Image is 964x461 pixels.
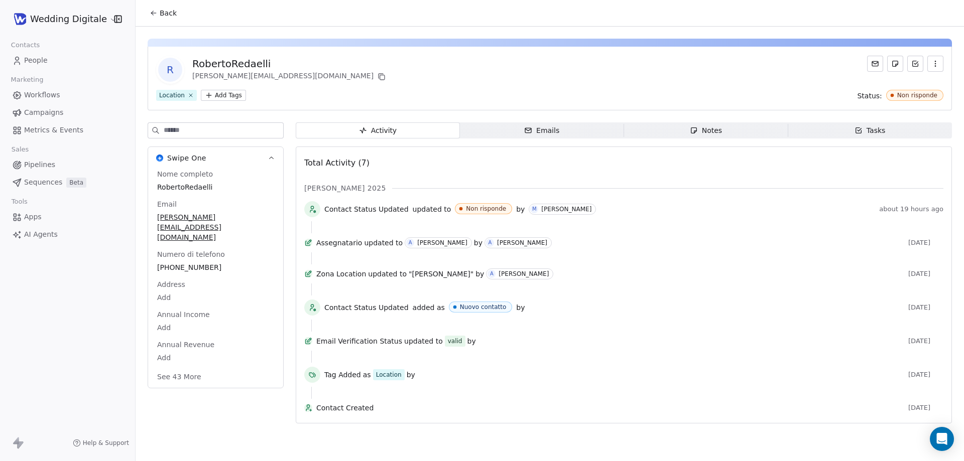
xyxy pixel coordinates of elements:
div: Nuovo contatto [460,303,507,311]
div: Swipe OneSwipe One [148,169,283,388]
span: Back [160,8,177,18]
span: Zona Location [316,269,366,279]
button: See 43 More [151,368,207,386]
span: Contact Created [316,403,904,413]
span: Swipe One [167,153,206,163]
a: SequencesBeta [8,174,127,191]
span: Apps [24,212,42,222]
button: Wedding Digitale [12,11,107,28]
span: Sales [7,142,33,157]
span: Campaigns [24,107,63,118]
a: AI Agents [8,226,127,243]
span: by [467,336,476,346]
span: AI Agents [24,229,58,240]
span: updated to [364,238,403,248]
span: Tools [7,194,32,209]
a: Pipelines [8,157,127,173]
div: A [489,239,492,247]
a: Workflows [8,87,127,103]
span: [PERSON_NAME][EMAIL_ADDRESS][DOMAIN_NAME] [157,212,274,242]
span: Metrics & Events [24,125,83,135]
span: by [474,238,483,248]
div: [PERSON_NAME] [541,206,591,213]
span: Email Verification Status [316,336,402,346]
div: Notes [690,125,722,136]
div: valid [448,336,462,346]
span: [DATE] [908,239,943,247]
span: about 19 hours ago [879,205,943,213]
span: [PERSON_NAME] 2025 [304,183,386,193]
div: M [532,205,537,213]
span: Add [157,323,274,333]
span: Total Activity (7) [304,158,370,168]
span: Assegnatario [316,238,362,248]
span: Nome completo [155,169,215,179]
span: Contact Status Updated [324,302,409,313]
span: updated to [413,204,451,214]
span: [DATE] [908,371,943,379]
span: updated to [368,269,407,279]
span: by [516,204,525,214]
span: by [407,370,415,380]
span: Contacts [7,38,44,53]
button: Back [144,4,183,22]
div: A [490,270,494,278]
span: by [516,302,525,313]
span: Numero di telefono [155,249,227,259]
span: Sequences [24,177,62,188]
span: Contact Status Updated [324,204,409,214]
span: [PHONE_NUMBER] [157,262,274,272]
button: Swipe OneSwipe One [148,147,283,169]
div: Open Intercom Messenger [930,427,954,451]
div: Emails [524,125,559,136]
div: [PERSON_NAME] [497,239,547,246]
span: [DATE] [908,337,943,345]
span: People [24,55,48,66]
span: RobertoRedaelli [157,182,274,192]
div: RobertoRedaelli [192,57,388,71]
span: [DATE] [908,404,943,412]
a: Campaigns [8,104,127,121]
span: Wedding Digitale [30,13,107,26]
div: [PERSON_NAME] [417,239,467,246]
div: Location [376,370,402,379]
span: updated to [404,336,443,346]
div: A [409,239,412,247]
span: Email [155,199,179,209]
div: Tasks [855,125,886,136]
span: R [158,58,182,82]
span: Pipelines [24,160,55,170]
span: Help & Support [83,439,129,447]
span: as [363,370,371,380]
span: Annual Income [155,310,212,320]
img: Swipe One [156,155,163,162]
a: Metrics & Events [8,122,127,138]
button: Add Tags [201,90,246,101]
span: Address [155,279,187,289]
span: [DATE] [908,270,943,278]
span: Status: [857,91,882,101]
a: People [8,52,127,69]
div: [PERSON_NAME] [499,270,549,277]
span: added as [413,302,445,313]
div: Non risponde [897,92,937,99]
a: Apps [8,209,127,225]
div: Non risponde [466,205,506,212]
span: Add [157,353,274,363]
div: Location [159,91,185,100]
span: by [475,269,484,279]
div: [PERSON_NAME][EMAIL_ADDRESS][DOMAIN_NAME] [192,71,388,83]
span: Add [157,292,274,302]
span: Annual Revenue [155,340,216,350]
span: "[PERSON_NAME]" [409,269,473,279]
a: Help & Support [73,439,129,447]
span: [DATE] [908,303,943,312]
img: WD-pittogramma.png [14,13,26,25]
span: Tag Added [324,370,361,380]
span: Workflows [24,90,60,100]
span: Marketing [7,72,48,87]
span: Beta [66,178,86,188]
